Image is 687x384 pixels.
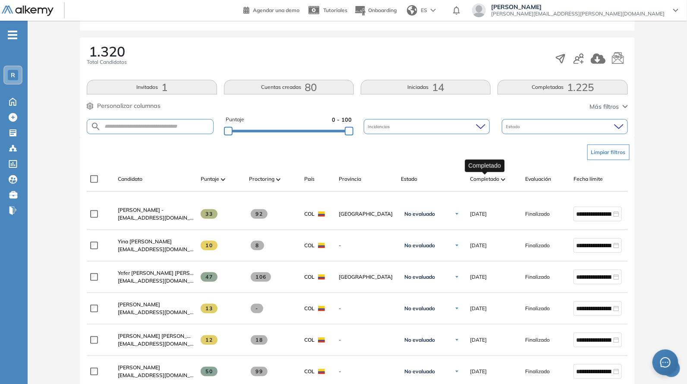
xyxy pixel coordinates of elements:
img: world [407,5,417,16]
span: No evaluado [404,242,435,249]
img: Ícono de flecha [454,274,460,280]
span: Tutoriales [323,7,347,13]
span: COL [304,368,315,375]
span: Estado [401,175,417,183]
div: Incidencias [364,119,490,134]
span: No evaluado [404,368,435,375]
span: Onboarding [368,7,397,13]
span: Finalizado [525,210,550,218]
span: [EMAIL_ADDRESS][DOMAIN_NAME] [118,371,194,379]
span: R [11,72,15,79]
span: 10 [201,241,217,250]
span: 99 [251,367,268,376]
button: Onboarding [354,1,397,20]
span: Personalizar columnas [97,101,161,110]
img: COL [318,337,325,343]
span: [EMAIL_ADDRESS][DOMAIN_NAME] [118,340,194,348]
img: Ícono de flecha [454,243,460,248]
span: - [339,305,394,312]
button: Más filtros [590,102,628,111]
img: Ícono de flecha [454,369,460,374]
button: Limpiar filtros [587,145,630,160]
span: ES [421,6,427,14]
button: Invitados1 [87,80,217,94]
span: Finalizado [525,273,550,281]
span: COL [304,210,315,218]
a: [PERSON_NAME] [PERSON_NAME] [118,332,194,340]
span: Puntaje [201,175,219,183]
span: [GEOGRAPHIC_DATA] [339,273,394,281]
span: - [251,304,263,313]
span: [EMAIL_ADDRESS][DOMAIN_NAME] [118,308,194,316]
img: COL [318,306,325,311]
i: - [8,34,17,36]
button: Iniciadas14 [361,80,491,94]
span: 0 - 100 [332,116,352,124]
span: Proctoring [249,175,274,183]
span: Puntaje [226,116,244,124]
span: Incidencias [368,123,392,130]
span: 8 [251,241,264,250]
span: message [660,357,671,368]
span: [PERSON_NAME] - [118,207,164,213]
span: Fecha límite [574,175,603,183]
span: [EMAIL_ADDRESS][DOMAIN_NAME] [118,214,194,222]
img: COL [318,243,325,248]
span: [GEOGRAPHIC_DATA] [339,210,394,218]
img: Ícono de flecha [454,337,460,343]
a: [PERSON_NAME] [118,301,194,308]
img: [missing "en.ARROW_ALT" translation] [501,178,505,181]
span: Estado [506,123,522,130]
span: - [339,242,394,249]
img: arrow [431,9,436,12]
span: [DATE] [470,368,487,375]
span: 106 [251,272,271,282]
img: SEARCH_ALT [91,121,101,132]
span: No evaluado [404,274,435,280]
span: - [339,368,394,375]
span: País [304,175,315,183]
span: 18 [251,335,268,345]
span: 50 [201,367,217,376]
span: Evaluación [525,175,551,183]
div: Estado [502,119,628,134]
span: No evaluado [404,337,435,343]
button: Cuentas creadas80 [224,80,354,94]
button: Personalizar columnas [87,101,161,110]
span: Yefer [PERSON_NAME] [PERSON_NAME] [118,270,217,276]
span: Más filtros [590,102,619,111]
span: COL [304,336,315,344]
span: COL [304,305,315,312]
span: [EMAIL_ADDRESS][DOMAIN_NAME] [118,246,194,253]
span: No evaluado [404,211,435,217]
span: [PERSON_NAME] [PERSON_NAME] [118,333,204,339]
span: [PERSON_NAME] [118,301,160,308]
a: [PERSON_NAME] [118,364,194,371]
img: COL [318,369,325,374]
span: [PERSON_NAME][EMAIL_ADDRESS][PERSON_NAME][DOMAIN_NAME] [491,10,665,17]
span: [DATE] [470,273,487,281]
span: Finalizado [525,242,550,249]
span: Finalizado [525,336,550,344]
span: Agendar una demo [253,7,299,13]
span: [DATE] [470,242,487,249]
span: 1.320 [89,44,125,58]
span: Finalizado [525,368,550,375]
span: 12 [201,335,217,345]
a: Yefer [PERSON_NAME] [PERSON_NAME] [118,269,194,277]
span: - [339,336,394,344]
span: Completado [470,175,499,183]
span: [PERSON_NAME] [491,3,665,10]
a: Yina [PERSON_NAME] [118,238,194,246]
span: Candidato [118,175,142,183]
span: 47 [201,272,217,282]
span: No evaluado [404,305,435,312]
button: Completadas1.225 [498,80,627,94]
span: 33 [201,209,217,219]
a: Agendar una demo [243,4,299,15]
span: COL [304,273,315,281]
img: [missing "en.ARROW_ALT" translation] [276,178,280,181]
span: Provincia [339,175,361,183]
span: 92 [251,209,268,219]
img: Ícono de flecha [454,211,460,217]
